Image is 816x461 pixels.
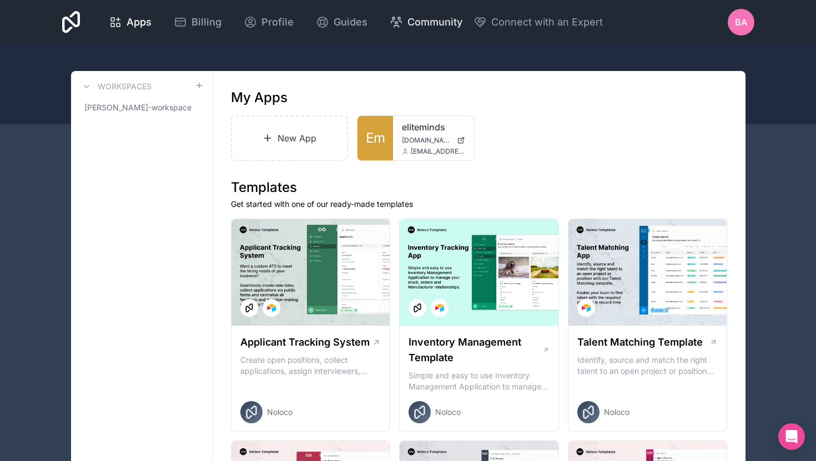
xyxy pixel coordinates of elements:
[582,303,591,312] img: Airtable Logo
[235,10,303,34] a: Profile
[240,335,370,350] h1: Applicant Tracking System
[127,14,152,30] span: Apps
[366,129,385,147] span: Em
[402,136,465,145] a: [DOMAIN_NAME]
[402,120,465,134] a: eliteminds
[474,14,603,30] button: Connect with an Expert
[409,335,542,366] h1: Inventory Management Template
[100,10,160,34] a: Apps
[407,14,462,30] span: Community
[604,407,629,418] span: Noloco
[435,407,461,418] span: Noloco
[402,136,452,145] span: [DOMAIN_NAME]
[84,102,192,113] span: [PERSON_NAME]-workspace
[357,116,393,160] a: Em
[435,303,444,312] img: Airtable Logo
[240,354,381,377] p: Create open positions, collect applications, assign interviewers, centralise candidate feedback a...
[334,14,367,30] span: Guides
[231,199,728,210] p: Get started with one of our ready-made templates
[231,89,288,107] h1: My Apps
[411,147,465,156] span: [EMAIL_ADDRESS][DOMAIN_NAME]
[80,98,204,118] a: [PERSON_NAME]-workspace
[231,179,728,196] h1: Templates
[735,16,747,29] span: BA
[192,14,221,30] span: Billing
[261,14,294,30] span: Profile
[381,10,471,34] a: Community
[267,303,276,312] img: Airtable Logo
[267,407,293,418] span: Noloco
[409,370,550,392] p: Simple and easy to use Inventory Management Application to manage your stock, orders and Manufact...
[307,10,376,34] a: Guides
[577,335,703,350] h1: Talent Matching Template
[778,423,805,450] div: Open Intercom Messenger
[98,81,152,92] h3: Workspaces
[491,14,603,30] span: Connect with an Expert
[165,10,230,34] a: Billing
[80,80,152,93] a: Workspaces
[577,354,718,377] p: Identify, source and match the right talent to an open project or position with our Talent Matchi...
[231,115,349,161] a: New App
